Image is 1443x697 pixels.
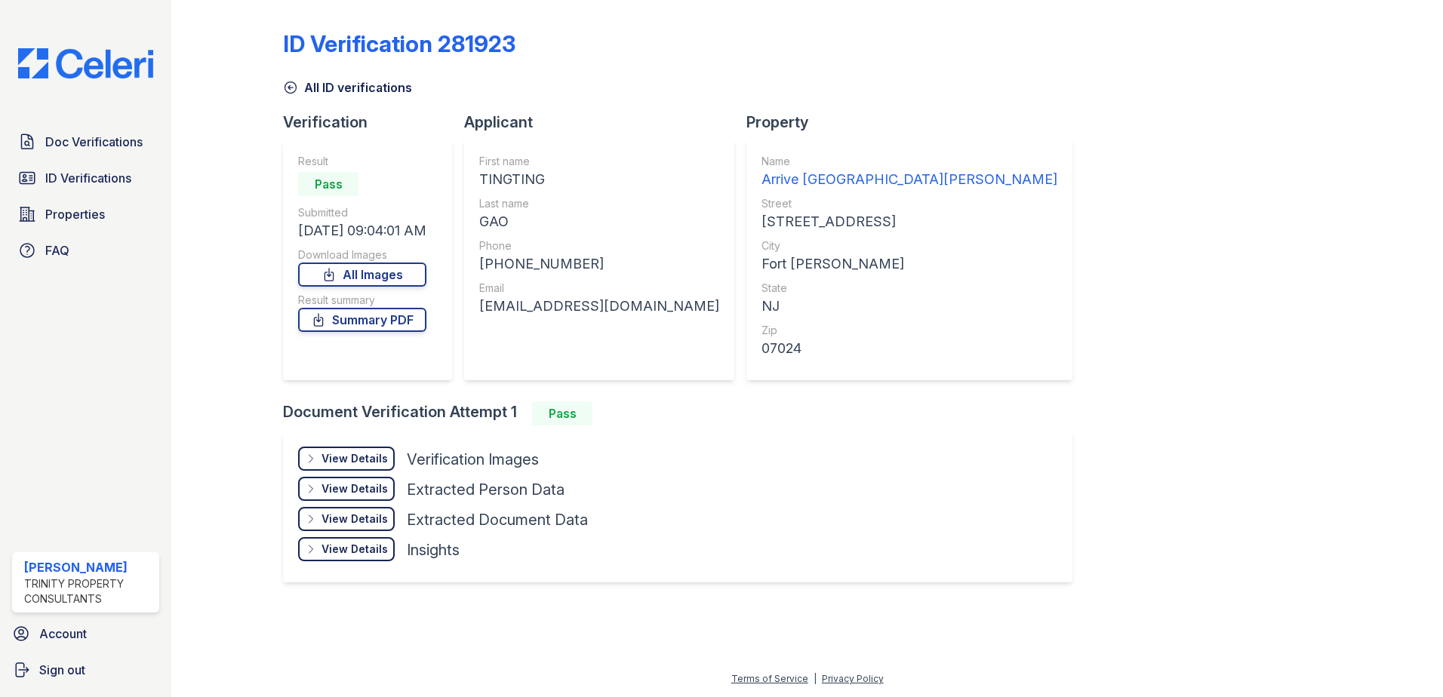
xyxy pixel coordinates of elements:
[283,401,1085,425] div: Document Verification Attempt 1
[532,401,592,425] div: Pass
[45,169,131,187] span: ID Verifications
[479,169,719,190] div: TINGTING
[761,323,1057,338] div: Zip
[298,154,426,169] div: Result
[298,308,426,332] a: Summary PDF
[407,509,588,530] div: Extracted Document Data
[761,211,1057,232] div: [STREET_ADDRESS]
[407,449,539,470] div: Verification Images
[761,296,1057,317] div: NJ
[479,281,719,296] div: Email
[6,619,165,649] a: Account
[322,542,388,557] div: View Details
[479,253,719,275] div: [PHONE_NUMBER]
[407,479,565,500] div: Extracted Person Data
[479,154,719,169] div: First name
[39,661,85,679] span: Sign out
[298,263,426,287] a: All Images
[761,196,1057,211] div: Street
[283,78,412,97] a: All ID verifications
[761,154,1057,190] a: Name Arrive [GEOGRAPHIC_DATA][PERSON_NAME]
[479,238,719,253] div: Phone
[12,163,159,193] a: ID Verifications
[6,655,165,685] a: Sign out
[45,241,69,259] span: FAQ
[298,172,358,196] div: Pass
[322,511,388,527] div: View Details
[731,673,808,684] a: Terms of Service
[322,481,388,496] div: View Details
[407,539,460,560] div: Insights
[761,281,1057,296] div: State
[761,169,1057,190] div: Arrive [GEOGRAPHIC_DATA][PERSON_NAME]
[322,451,388,466] div: View Details
[12,235,159,266] a: FAQ
[24,558,153,576] div: [PERSON_NAME]
[298,220,426,241] div: [DATE] 09:04:01 AM
[479,211,719,232] div: GAO
[822,673,884,684] a: Privacy Policy
[761,238,1057,253] div: City
[283,112,464,133] div: Verification
[12,199,159,229] a: Properties
[24,576,153,606] div: Trinity Property Consultants
[298,293,426,308] div: Result summary
[45,205,105,223] span: Properties
[814,673,817,684] div: |
[6,48,165,78] img: CE_Logo_Blue-a8612792a0a2168367f1c8372b55b34899dd931a85d93a1a3d3e32e68fde9ad4.png
[746,112,1085,133] div: Property
[479,296,719,317] div: [EMAIL_ADDRESS][DOMAIN_NAME]
[479,196,719,211] div: Last name
[283,30,515,57] div: ID Verification 281923
[761,253,1057,275] div: Fort [PERSON_NAME]
[761,154,1057,169] div: Name
[298,205,426,220] div: Submitted
[45,133,143,151] span: Doc Verifications
[12,127,159,157] a: Doc Verifications
[298,247,426,263] div: Download Images
[39,625,87,643] span: Account
[464,112,746,133] div: Applicant
[761,338,1057,359] div: 07024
